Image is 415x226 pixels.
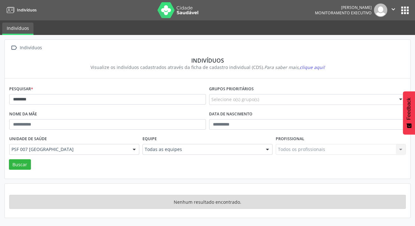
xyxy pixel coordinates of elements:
[9,159,31,170] button: Buscar
[315,10,372,16] span: Monitoramento Executivo
[4,5,37,15] a: Indivíduos
[406,98,412,120] span: Feedback
[145,146,259,153] span: Todas as equipes
[142,134,157,144] label: Equipe
[374,3,387,17] img: img
[9,43,43,52] a:  Indivíduos
[390,6,397,13] i: 
[209,84,254,94] label: Grupos prioritários
[9,43,18,52] i: 
[399,5,411,16] button: apps
[14,64,401,71] div: Visualize os indivíduos cadastrados através da ficha de cadastro individual (CDS).
[264,64,325,70] i: Para saber mais,
[17,7,37,13] span: Indivíduos
[315,5,372,10] div: [PERSON_NAME]
[11,146,126,153] span: PSF 007 [GEOGRAPHIC_DATA]
[300,64,325,70] span: clique aqui!
[9,134,47,144] label: Unidade de saúde
[276,134,304,144] label: Profissional
[9,195,406,209] div: Nenhum resultado encontrado.
[14,57,401,64] div: Indivíduos
[2,23,33,35] a: Indivíduos
[403,91,415,134] button: Feedback - Mostrar pesquisa
[387,3,399,17] button: 
[18,43,43,52] div: Indivíduos
[211,96,259,103] span: Selecione o(s) grupo(s)
[9,109,37,119] label: Nome da mãe
[9,84,33,94] label: Pesquisar
[209,109,252,119] label: Data de nascimento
